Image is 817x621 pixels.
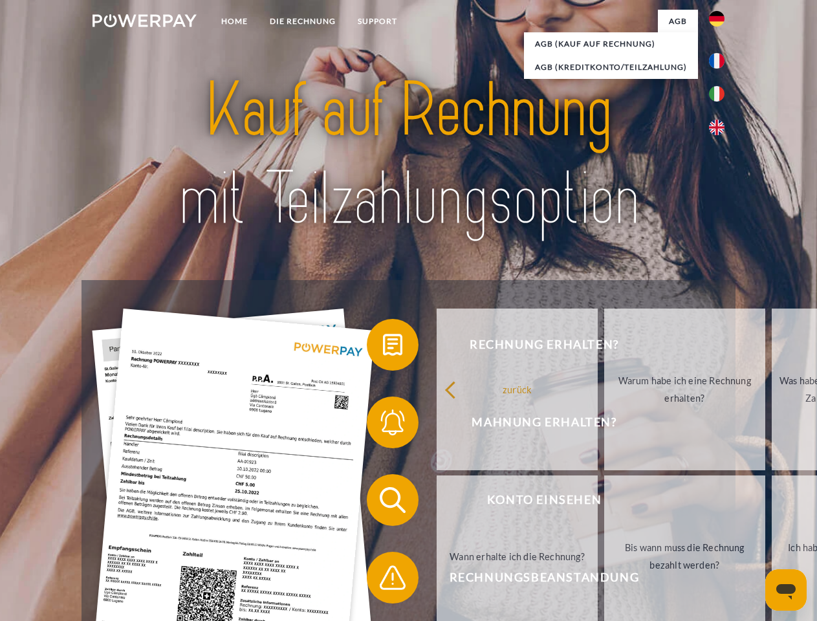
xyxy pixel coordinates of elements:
a: Home [210,10,259,33]
a: AGB (Kauf auf Rechnung) [524,32,698,56]
a: AGB (Kreditkonto/Teilzahlung) [524,56,698,79]
img: qb_warning.svg [376,561,409,594]
div: Wann erhalte ich die Rechnung? [444,547,590,565]
img: de [709,11,724,27]
button: Konto einsehen [367,474,703,526]
div: zurück [444,380,590,398]
img: qb_bell.svg [376,406,409,439]
img: en [709,120,724,135]
img: logo-powerpay-white.svg [93,14,197,27]
img: title-powerpay_de.svg [124,62,693,248]
img: fr [709,53,724,69]
img: qb_search.svg [376,484,409,516]
button: Rechnungsbeanstandung [367,552,703,604]
a: agb [658,10,698,33]
div: Warum habe ich eine Rechnung erhalten? [612,372,757,407]
iframe: Schaltfläche zum Öffnen des Messaging-Fensters [765,569,807,611]
a: SUPPORT [347,10,408,33]
button: Rechnung erhalten? [367,319,703,371]
button: Mahnung erhalten? [367,397,703,448]
a: DIE RECHNUNG [259,10,347,33]
img: it [709,86,724,102]
img: qb_bill.svg [376,329,409,361]
div: Bis wann muss die Rechnung bezahlt werden? [612,539,757,574]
